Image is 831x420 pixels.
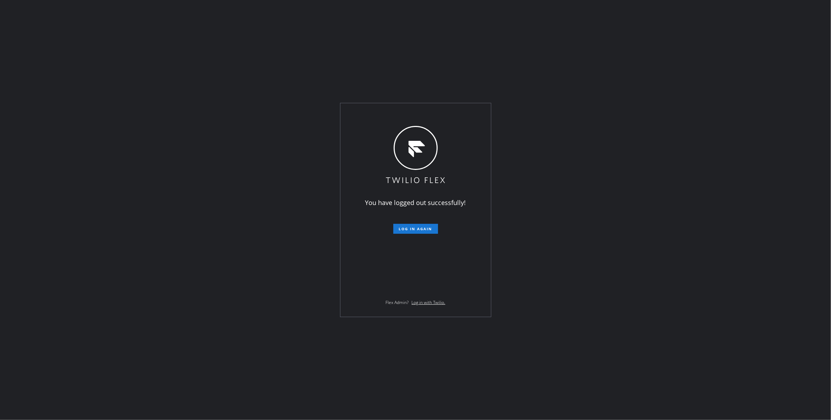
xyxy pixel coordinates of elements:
[412,299,445,305] a: Log in with Twilio.
[393,224,438,234] button: Log in again
[365,198,466,207] span: You have logged out successfully!
[399,226,432,231] span: Log in again
[386,299,409,305] span: Flex Admin?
